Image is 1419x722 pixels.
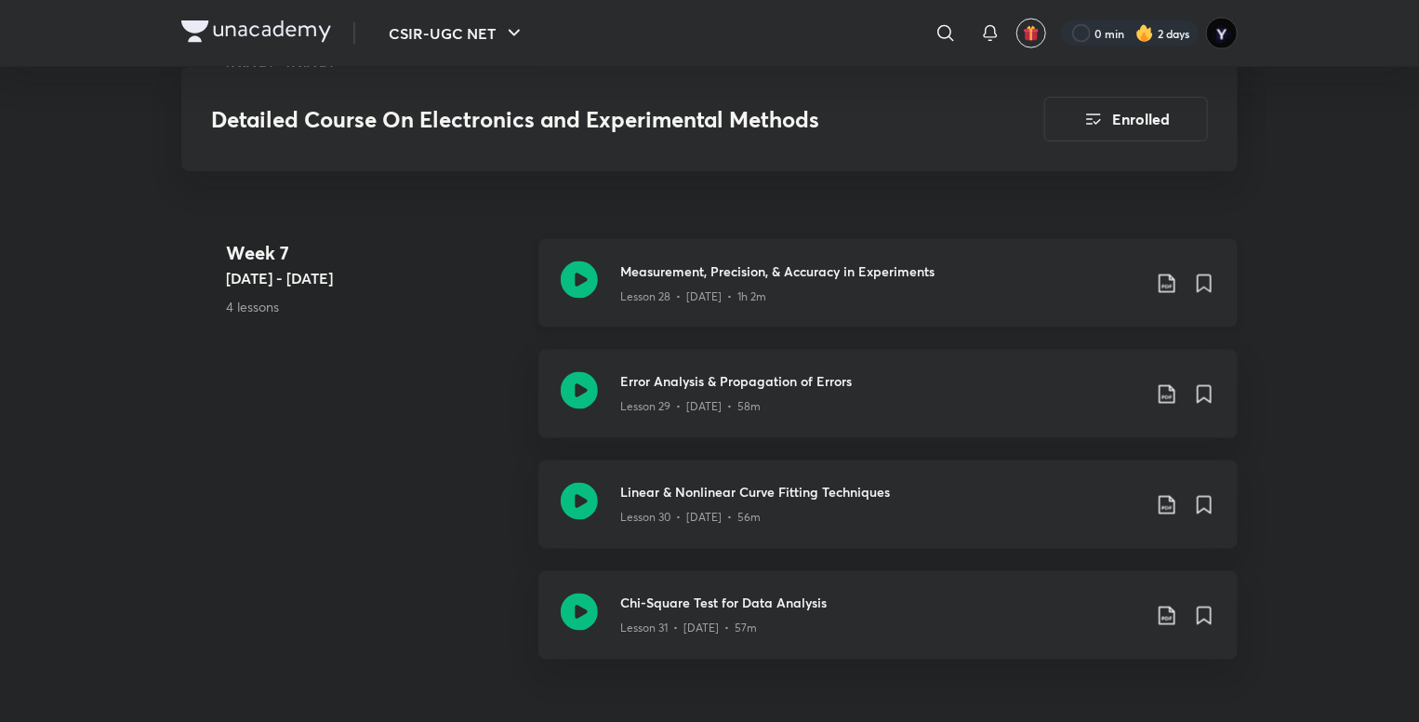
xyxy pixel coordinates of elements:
[620,399,761,416] p: Lesson 29 • [DATE] • 58m
[181,20,331,47] a: Company Logo
[226,267,524,289] h5: [DATE] - [DATE]
[620,372,1141,392] h3: Error Analysis & Propagation of Errors
[1016,19,1046,48] button: avatar
[538,461,1238,571] a: Linear & Nonlinear Curve Fitting TechniquesLesson 30 • [DATE] • 56m
[378,15,537,52] button: CSIR-UGC NET
[226,297,524,316] p: 4 lessons
[211,106,939,133] h3: Detailed Course On Electronics and Experimental Methods
[620,261,1141,281] h3: Measurement, Precision, & Accuracy in Experiments
[538,571,1238,682] a: Chi-Square Test for Data AnalysisLesson 31 • [DATE] • 57m
[620,483,1141,502] h3: Linear & Nonlinear Curve Fitting Techniques
[226,239,524,267] h4: Week 7
[620,621,757,637] p: Lesson 31 • [DATE] • 57m
[181,20,331,43] img: Company Logo
[1135,24,1154,43] img: streak
[620,510,761,527] p: Lesson 30 • [DATE] • 56m
[620,594,1141,613] h3: Chi-Square Test for Data Analysis
[1044,97,1208,141] button: Enrolled
[620,288,766,305] p: Lesson 28 • [DATE] • 1h 2m
[538,239,1238,350] a: Measurement, Precision, & Accuracy in ExperimentsLesson 28 • [DATE] • 1h 2m
[538,350,1238,461] a: Error Analysis & Propagation of ErrorsLesson 29 • [DATE] • 58m
[1206,18,1238,49] img: Yedhukrishna Nambiar
[1023,25,1040,42] img: avatar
